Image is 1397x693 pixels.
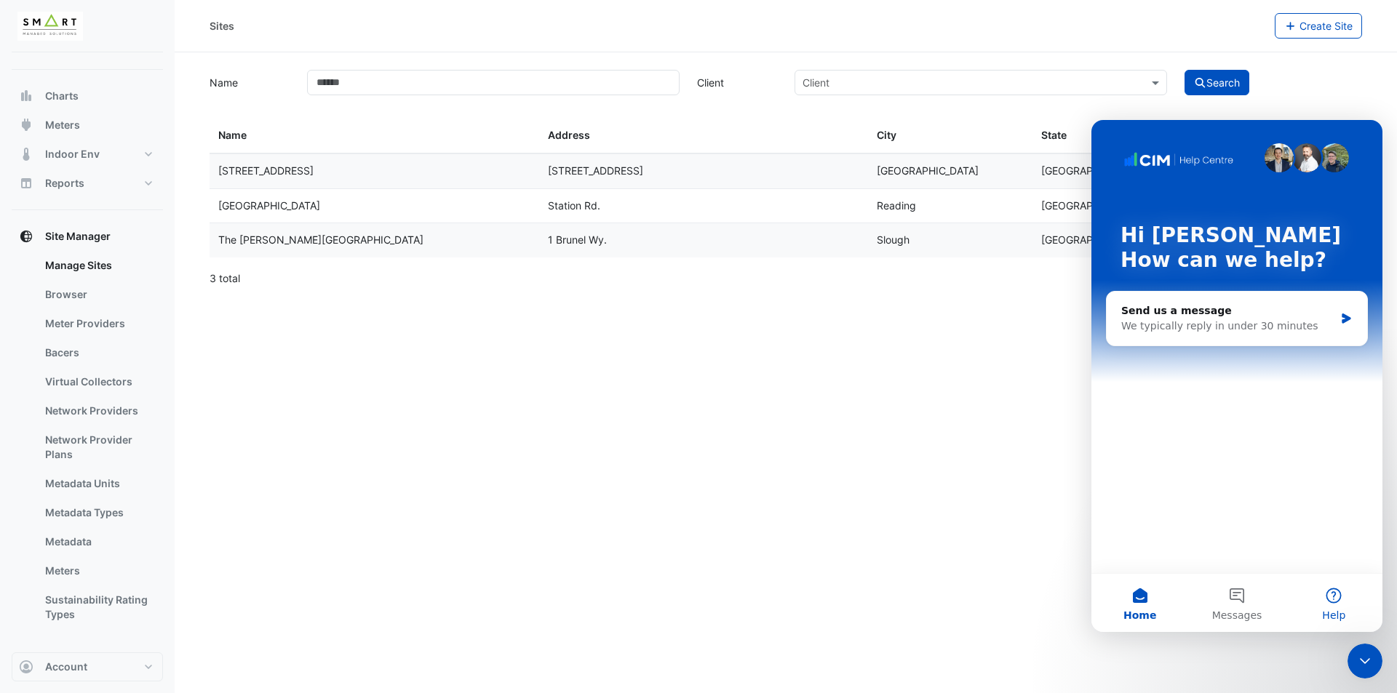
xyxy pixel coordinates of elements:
div: The [PERSON_NAME][GEOGRAPHIC_DATA] [218,232,530,249]
label: Name [201,70,298,95]
button: Reports [12,169,163,198]
a: Meter Providers [33,309,163,338]
button: Site Manager [12,222,163,251]
button: Indoor Env [12,140,163,169]
iframe: Intercom live chat [1091,120,1382,632]
span: Name [218,129,247,141]
div: Sites [210,18,234,33]
button: Charts [12,81,163,111]
app-icon: Site Manager [19,229,33,244]
app-icon: Charts [19,89,33,103]
a: Manage Sites [33,251,163,280]
button: Account [12,652,163,681]
span: Indoor Env [45,147,100,161]
a: Browser [33,280,163,309]
a: Metadata Units [33,469,163,498]
div: [GEOGRAPHIC_DATA] [218,198,530,215]
div: Slough [877,232,1024,249]
div: Station Rd. [548,198,860,215]
a: Network Providers [33,396,163,425]
label: Client [688,70,786,95]
div: Reading [877,198,1024,215]
span: Meters [45,118,80,132]
span: Site Manager [45,229,111,244]
button: Search [1185,70,1250,95]
div: [GEOGRAPHIC_DATA] [1041,163,1188,180]
div: [GEOGRAPHIC_DATA] [877,163,1024,180]
button: Meters [12,111,163,140]
span: Create Site [1300,20,1353,32]
a: Metadata [33,527,163,556]
iframe: Intercom live chat [1348,644,1382,678]
div: [STREET_ADDRESS] [218,163,530,180]
a: Network Provider Plans [33,425,163,469]
a: Meters [33,556,163,585]
button: Create Site [1275,13,1363,39]
div: Site Manager [12,251,163,635]
div: 1 Brunel Wy. [548,232,860,249]
div: [GEOGRAPHIC_DATA] [1041,232,1188,249]
a: Sustainability Rating Types [33,585,163,629]
span: Account [45,660,87,674]
span: State [1041,129,1067,141]
span: Charts [45,89,79,103]
div: [GEOGRAPHIC_DATA] [1041,198,1188,215]
a: Virtual Collectors [33,367,163,396]
span: Reports [45,176,84,191]
app-icon: Meters [19,118,33,132]
span: City [877,129,896,141]
span: Address [548,129,590,141]
a: Metadata Types [33,498,163,527]
app-icon: Reports [19,176,33,191]
a: Bacers [33,338,163,367]
app-icon: Indoor Env [19,147,33,161]
img: Company Logo [17,12,83,41]
div: 3 total [210,260,1270,297]
div: [STREET_ADDRESS] [548,163,860,180]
